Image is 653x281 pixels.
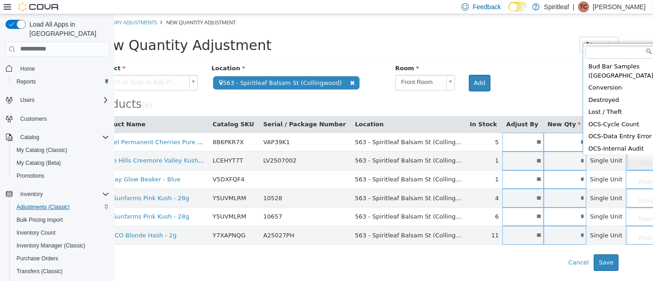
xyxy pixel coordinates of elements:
[13,145,109,156] span: My Catalog (Classic)
[13,240,89,251] a: Inventory Manager (Classic)
[2,112,113,125] button: Customers
[13,214,109,225] span: Bulk Pricing Import
[9,214,113,226] button: Bulk Pricing Import
[2,62,113,75] button: Home
[508,2,528,11] input: Dark Mode
[9,157,113,169] button: My Catalog (Beta)
[17,63,109,74] span: Home
[13,227,59,238] a: Inventory Count
[13,76,39,87] a: Reports
[18,2,60,11] img: Cova
[17,172,45,180] span: Promotions
[17,229,56,236] span: Inventory Count
[13,145,71,156] a: My Catalog (Classic)
[17,113,51,124] a: Customers
[13,157,65,169] a: My Catalog (Beta)
[13,266,66,277] a: Transfers (Classic)
[580,1,587,12] span: TC
[17,159,61,167] span: My Catalog (Beta)
[17,95,109,106] span: Users
[13,240,109,251] span: Inventory Manager (Classic)
[20,134,39,141] span: Catalog
[9,144,113,157] button: My Catalog (Classic)
[13,202,73,213] a: Adjustments (Classic)
[508,11,509,12] span: Dark Mode
[573,1,574,12] p: |
[17,255,58,262] span: Purchase Orders
[13,170,109,181] span: Promotions
[578,1,589,12] div: Trevor C
[13,202,109,213] span: Adjustments (Classic)
[13,253,62,264] a: Purchase Orders
[17,95,38,106] button: Users
[17,132,43,143] button: Catalog
[470,129,540,141] div: OCS-Internal Audit
[593,1,646,12] p: [PERSON_NAME]
[13,170,48,181] a: Promotions
[9,265,113,278] button: Transfers (Classic)
[470,46,540,67] div: Bud Bar Samples ([GEOGRAPHIC_DATA]|SK|MB)
[17,203,70,211] span: Adjustments (Classic)
[2,94,113,107] button: Users
[17,146,68,154] span: My Catalog (Classic)
[17,189,46,200] button: Inventory
[13,157,109,169] span: My Catalog (Beta)
[9,226,113,239] button: Inventory Count
[13,76,109,87] span: Reports
[13,253,109,264] span: Purchase Orders
[9,75,113,88] button: Reports
[17,189,109,200] span: Inventory
[17,242,85,249] span: Inventory Manager (Classic)
[9,239,113,252] button: Inventory Manager (Classic)
[17,268,62,275] span: Transfers (Classic)
[17,78,36,85] span: Reports
[473,2,501,11] span: Feedback
[470,80,540,92] div: Destroyed
[17,113,109,124] span: Customers
[17,216,63,224] span: Bulk Pricing Import
[470,67,540,80] div: Conversion
[9,201,113,214] button: Adjustments (Classic)
[13,266,109,277] span: Transfers (Classic)
[9,252,113,265] button: Purchase Orders
[2,131,113,144] button: Catalog
[20,65,35,73] span: Home
[20,115,47,123] span: Customers
[20,96,34,104] span: Users
[470,92,540,104] div: Lost / Theft
[470,104,540,117] div: OCS-Cycle Count
[2,188,113,201] button: Inventory
[17,132,109,143] span: Catalog
[470,116,540,129] div: OCS-Data Entry Error
[9,169,113,182] button: Promotions
[544,1,569,12] p: Spiritleaf
[17,63,39,74] a: Home
[13,214,67,225] a: Bulk Pricing Import
[20,191,43,198] span: Inventory
[26,20,109,38] span: Load All Apps in [GEOGRAPHIC_DATA]
[13,227,109,238] span: Inventory Count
